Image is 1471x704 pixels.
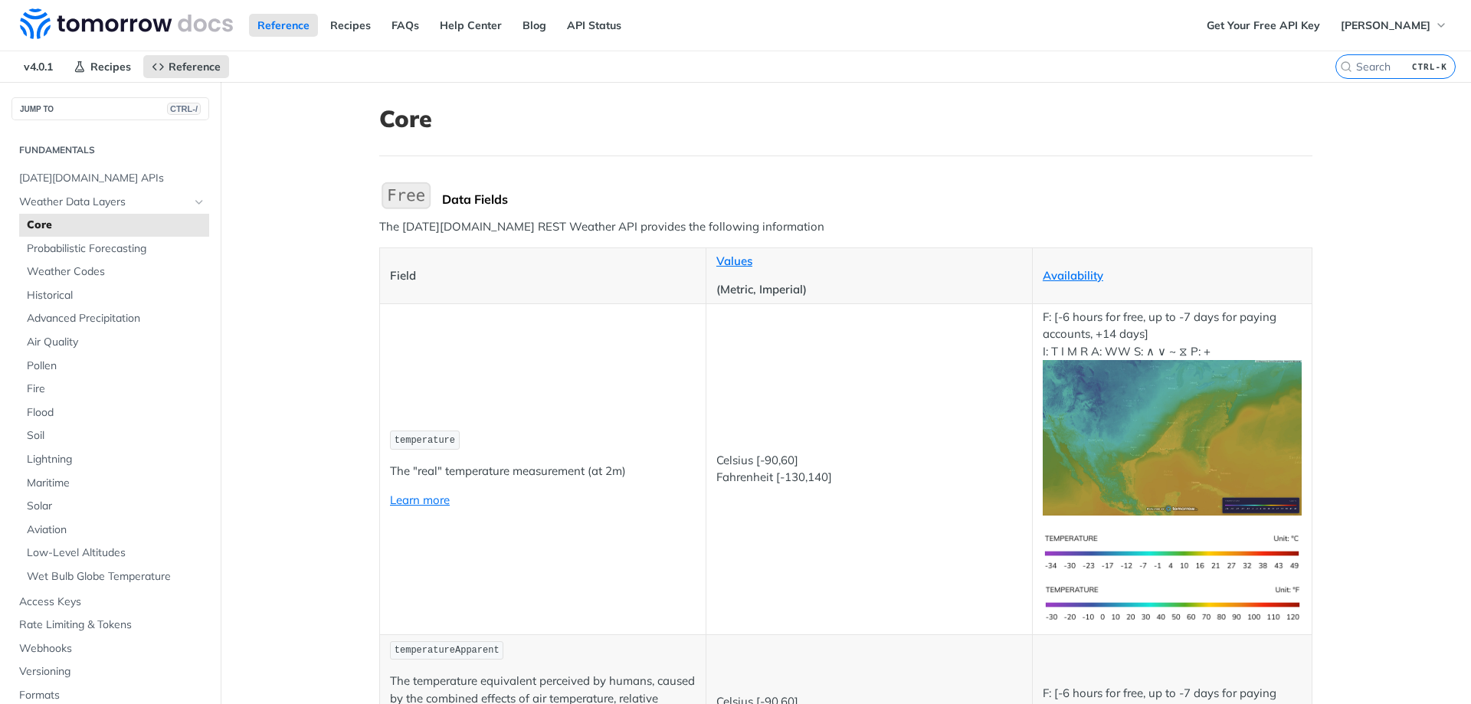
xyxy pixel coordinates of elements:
[167,103,201,115] span: CTRL-/
[249,14,318,37] a: Reference
[716,452,1022,486] p: Celsius [-90,60] Fahrenheit [-130,140]
[442,192,1312,207] div: Data Fields
[559,14,630,37] a: API Status
[716,254,752,268] a: Values
[19,424,209,447] a: Soil
[1341,18,1430,32] span: [PERSON_NAME]
[322,14,379,37] a: Recipes
[15,55,61,78] span: v4.0.1
[1043,578,1302,630] img: temperature-us
[19,688,205,703] span: Formats
[27,264,205,280] span: Weather Codes
[1408,59,1451,74] kbd: CTRL-K
[1043,309,1302,516] p: F: [-6 hours for free, up to -7 days for paying accounts, +14 days] I: T I M R A: WW S: ∧ ∨ ~ ⧖ P: +
[1043,527,1302,578] img: temperature-si
[27,288,205,303] span: Historical
[1198,14,1328,37] a: Get Your Free API Key
[431,14,510,37] a: Help Center
[379,218,1312,236] p: The [DATE][DOMAIN_NAME] REST Weather API provides the following information
[19,617,205,633] span: Rate Limiting & Tokens
[11,191,209,214] a: Weather Data LayersHide subpages for Weather Data Layers
[65,55,139,78] a: Recipes
[19,472,209,495] a: Maritime
[379,105,1312,133] h1: Core
[1043,430,1302,444] span: Expand image
[27,335,205,350] span: Air Quality
[27,569,205,584] span: Wet Bulb Globe Temperature
[19,519,209,542] a: Aviation
[19,378,209,401] a: Fire
[383,14,428,37] a: FAQs
[1332,14,1456,37] button: [PERSON_NAME]
[11,637,209,660] a: Webhooks
[27,359,205,374] span: Pollen
[390,493,450,507] a: Learn more
[19,307,209,330] a: Advanced Precipitation
[1043,268,1103,283] a: Availability
[19,355,209,378] a: Pollen
[27,218,205,233] span: Core
[27,428,205,444] span: Soil
[19,495,209,518] a: Solar
[19,565,209,588] a: Wet Bulb Globe Temperature
[19,542,209,565] a: Low-Level Altitudes
[19,401,209,424] a: Flood
[20,8,233,39] img: Tomorrow.io Weather API Docs
[390,267,696,285] p: Field
[19,331,209,354] a: Air Quality
[19,664,205,679] span: Versioning
[395,645,500,656] span: temperatureApparent
[11,591,209,614] a: Access Keys
[27,452,205,467] span: Lightning
[169,60,221,74] span: Reference
[19,641,205,657] span: Webhooks
[11,97,209,120] button: JUMP TOCTRL-/
[19,594,205,610] span: Access Keys
[143,55,229,78] a: Reference
[19,237,209,260] a: Probabilistic Forecasting
[19,214,209,237] a: Core
[1043,360,1302,516] img: temperature
[11,660,209,683] a: Versioning
[27,405,205,421] span: Flood
[27,499,205,514] span: Solar
[514,14,555,37] a: Blog
[395,435,455,446] span: temperature
[27,522,205,538] span: Aviation
[90,60,131,74] span: Recipes
[11,614,209,637] a: Rate Limiting & Tokens
[27,545,205,561] span: Low-Level Altitudes
[19,171,205,186] span: [DATE][DOMAIN_NAME] APIs
[11,167,209,190] a: [DATE][DOMAIN_NAME] APIs
[193,196,205,208] button: Hide subpages for Weather Data Layers
[1043,595,1302,610] span: Expand image
[390,463,696,480] p: The "real" temperature measurement (at 2m)
[716,281,1022,299] p: (Metric, Imperial)
[27,381,205,397] span: Fire
[1340,61,1352,73] svg: Search
[1043,544,1302,558] span: Expand image
[19,195,189,210] span: Weather Data Layers
[19,284,209,307] a: Historical
[11,143,209,157] h2: Fundamentals
[19,260,209,283] a: Weather Codes
[19,448,209,471] a: Lightning
[27,241,205,257] span: Probabilistic Forecasting
[27,311,205,326] span: Advanced Precipitation
[27,476,205,491] span: Maritime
